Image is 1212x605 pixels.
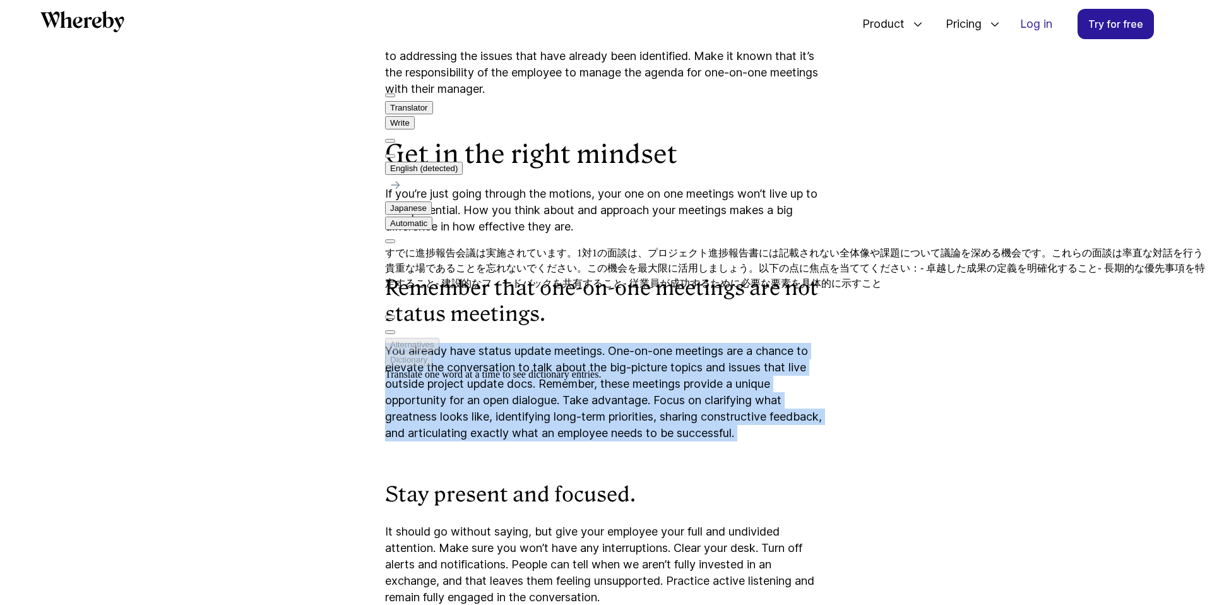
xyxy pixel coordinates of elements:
a: Whereby [40,11,124,37]
svg: Whereby [40,11,124,32]
a: Try for free [1078,9,1154,39]
p: You already have status update meetings. One-on-one meetings are a chance to elevate the conversa... [385,343,827,441]
a: Log in [1010,9,1062,39]
h3: Stay present and focused. [385,482,827,508]
span: Product [850,3,908,45]
span: Pricing [933,3,985,45]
